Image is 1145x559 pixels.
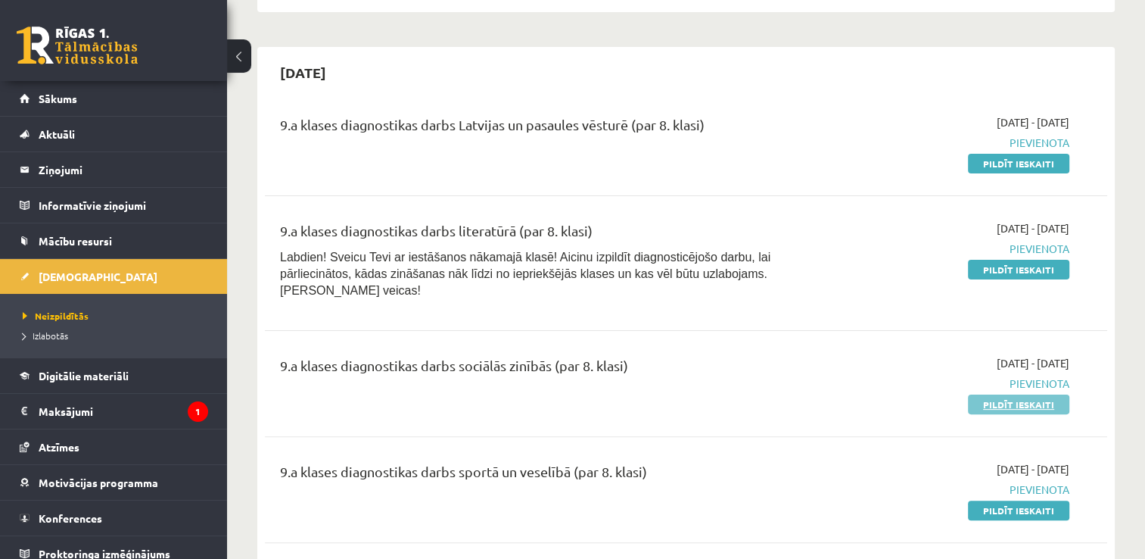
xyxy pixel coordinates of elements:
span: Digitālie materiāli [39,369,129,383]
i: 1 [188,401,208,422]
div: 9.a klases diagnostikas darbs sportā un veselībā (par 8. klasi) [280,461,798,489]
a: [DEMOGRAPHIC_DATA] [20,259,208,294]
a: Motivācijas programma [20,465,208,500]
a: Aktuāli [20,117,208,151]
span: Motivācijas programma [39,476,158,489]
div: 9.a klases diagnostikas darbs literatūrā (par 8. klasi) [280,220,798,248]
span: [DEMOGRAPHIC_DATA] [39,270,157,283]
a: Pildīt ieskaiti [968,501,1069,520]
span: Izlabotās [23,329,68,342]
span: Labdien! Sveicu Tevi ar iestāšanos nākamajā klasē! Aicinu izpildīt diagnosticējošo darbu, lai pār... [280,251,770,297]
a: Maksājumi1 [20,394,208,429]
span: [DATE] - [DATE] [997,220,1069,236]
span: [DATE] - [DATE] [997,461,1069,477]
span: Neizpildītās [23,310,89,322]
span: Sākums [39,92,77,105]
a: Pildīt ieskaiti [968,260,1069,279]
a: Digitālie materiāli [20,358,208,393]
a: Pildīt ieskaiti [968,395,1069,414]
a: Informatīvie ziņojumi [20,188,208,223]
span: [DATE] - [DATE] [997,114,1069,130]
span: Pievienota [821,482,1069,498]
h2: [DATE] [265,55,341,90]
span: Konferences [39,511,102,525]
span: Mācību resursi [39,234,112,248]
a: Neizpildītās [23,309,212,323]
a: Izlabotās [23,329,212,342]
legend: Informatīvie ziņojumi [39,188,208,223]
a: Konferences [20,501,208,536]
span: Atzīmes [39,440,79,454]
a: Rīgas 1. Tālmācības vidusskola [17,27,138,64]
div: 9.a klases diagnostikas darbs Latvijas un pasaules vēsturē (par 8. klasi) [280,114,798,142]
legend: Ziņojumi [39,152,208,187]
span: Pievienota [821,135,1069,151]
a: Ziņojumi [20,152,208,187]
span: Pievienota [821,241,1069,257]
a: Atzīmes [20,429,208,464]
span: Pievienota [821,376,1069,392]
a: Mācību resursi [20,223,208,258]
div: 9.a klases diagnostikas darbs sociālās zinībās (par 8. klasi) [280,355,798,383]
legend: Maksājumi [39,394,208,429]
span: [DATE] - [DATE] [997,355,1069,371]
a: Sākums [20,81,208,116]
a: Pildīt ieskaiti [968,154,1069,173]
span: Aktuāli [39,127,75,141]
